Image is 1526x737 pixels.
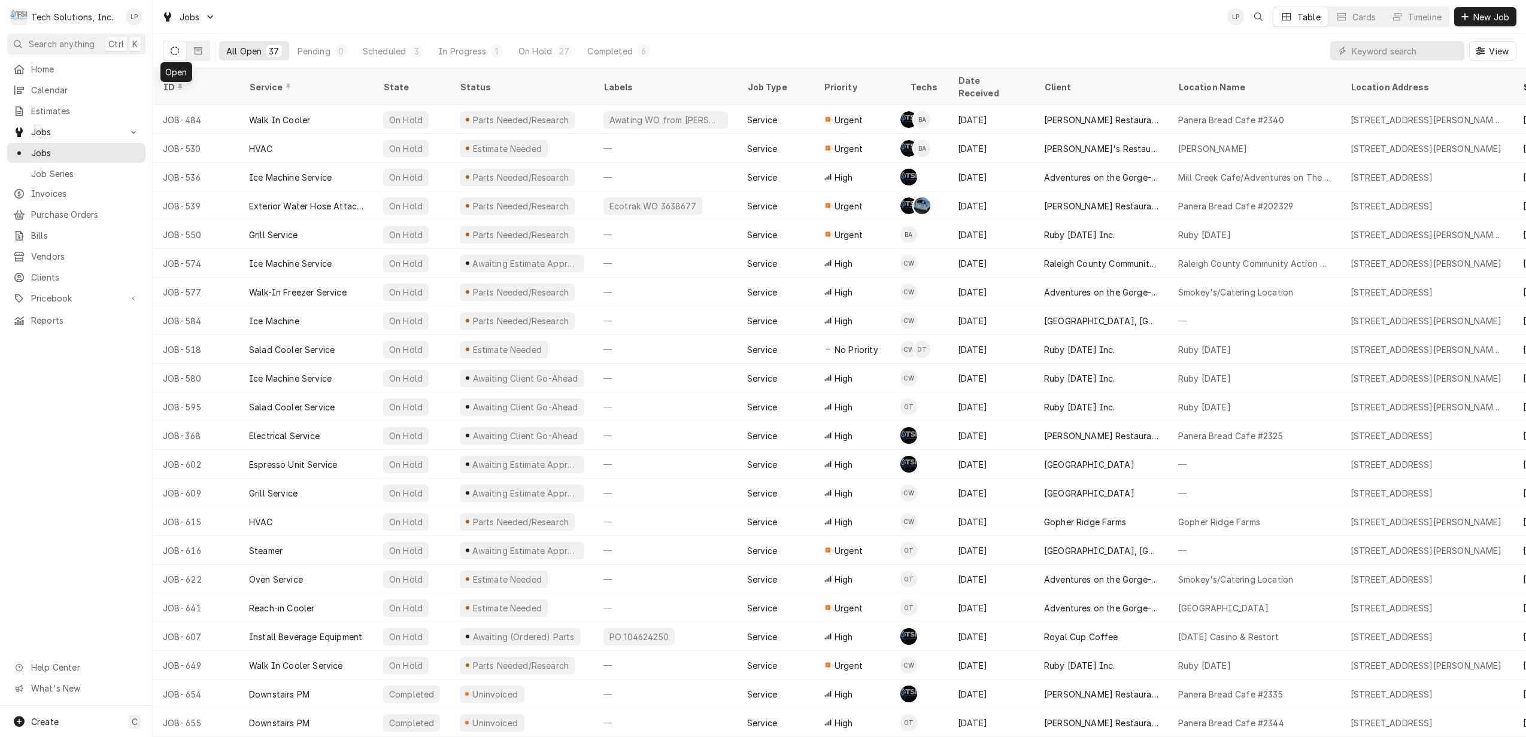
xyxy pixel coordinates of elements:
[914,341,930,358] div: Otis Tooley's Avatar
[471,229,570,241] div: Parts Needed/Research
[471,171,570,184] div: Parts Needed/Research
[31,229,139,242] span: Bills
[1044,487,1134,500] div: [GEOGRAPHIC_DATA]
[180,11,200,23] span: Jobs
[559,45,569,57] div: 27
[594,479,738,507] div: —
[1044,257,1159,270] div: Raleigh County Community Action Association
[900,485,917,501] div: CW
[1351,257,1502,270] div: [STREET_ADDRESS][PERSON_NAME]
[31,126,122,138] span: Jobs
[1044,229,1115,241] div: Ruby [DATE] Inc.
[388,286,424,299] div: On Hold
[914,140,930,157] div: BA
[1178,286,1293,299] div: Smokey's/Catering Location
[460,81,582,93] div: Status
[948,536,1034,565] div: [DATE]
[1351,200,1433,212] div: [STREET_ADDRESS]
[7,59,145,79] a: Home
[910,81,939,93] div: Techs
[1178,343,1231,356] div: Ruby [DATE]
[1044,544,1159,557] div: [GEOGRAPHIC_DATA], [GEOGRAPHIC_DATA]
[7,678,145,698] a: Go to What's New
[11,8,28,25] div: Tech Solutions, Inc.'s Avatar
[1351,544,1502,557] div: [STREET_ADDRESS][PERSON_NAME]
[388,458,424,471] div: On Hold
[7,80,145,100] a: Calendar
[153,134,239,163] div: JOB-530
[948,479,1034,507] div: [DATE]
[388,372,424,385] div: On Hold
[11,8,28,25] div: T
[7,267,145,287] a: Clients
[1351,81,1501,93] div: Location Address
[640,45,647,57] div: 6
[1044,114,1159,126] div: [PERSON_NAME] Restaurant Group
[1408,11,1442,23] div: Timeline
[31,314,139,327] span: Reports
[747,458,777,471] div: Service
[471,430,579,442] div: Awaiting Client Go-Ahead
[1454,7,1516,26] button: New Job
[900,398,917,415] div: OT
[153,220,239,249] div: JOB-550
[153,278,239,306] div: JOB-577
[1044,343,1115,356] div: Ruby [DATE] Inc.
[471,401,579,413] div: Awaiting Client Go-Ahead
[493,45,500,57] div: 1
[900,456,917,473] div: Austin Fox's Avatar
[249,372,332,385] div: Ice Machine Service
[747,401,777,413] div: Service
[948,191,1034,220] div: [DATE]
[153,306,239,335] div: JOB-584
[958,74,1023,99] div: Date Received
[1351,372,1502,385] div: [STREET_ADDRESS][PERSON_NAME]
[31,147,139,159] span: Jobs
[388,171,424,184] div: On Hold
[249,81,362,93] div: Service
[948,278,1034,306] div: [DATE]
[1351,458,1433,471] div: [STREET_ADDRESS]
[900,427,917,444] div: SB
[153,479,239,507] div: JOB-609
[835,257,853,270] span: High
[1178,401,1231,413] div: Ruby [DATE]
[249,544,283,557] div: Steamer
[914,197,930,214] div: JP
[126,8,142,25] div: Lisa Paschal's Avatar
[249,257,332,270] div: Ice Machine Service
[388,257,424,270] div: On Hold
[900,542,917,559] div: Otis Tooley's Avatar
[1178,142,1247,155] div: [PERSON_NAME]
[900,140,917,157] div: Austin Fox's Avatar
[1044,315,1159,327] div: [GEOGRAPHIC_DATA], [GEOGRAPHIC_DATA]
[900,427,917,444] div: Shaun Booth's Avatar
[388,516,424,528] div: On Hold
[835,229,863,241] span: Urgent
[7,226,145,245] a: Bills
[1044,430,1159,442] div: [PERSON_NAME] Restaurant Group
[900,370,917,386] div: Coleton Wallace's Avatar
[1351,516,1502,528] div: [STREET_ADDRESS][PERSON_NAME]
[900,255,917,272] div: CW
[31,208,139,221] span: Purchase Orders
[338,45,345,57] div: 0
[835,372,853,385] span: High
[603,81,728,93] div: Labels
[298,45,330,57] div: Pending
[1178,81,1329,93] div: Location Name
[900,485,917,501] div: Coleton Wallace's Avatar
[747,516,777,528] div: Service
[29,38,95,50] span: Search anything
[388,200,424,212] div: On Hold
[747,229,777,241] div: Service
[835,458,853,471] span: High
[594,536,738,565] div: —
[747,343,777,356] div: Service
[594,278,738,306] div: —
[594,507,738,536] div: —
[747,81,805,93] div: Job Type
[835,171,853,184] span: High
[1178,257,1331,270] div: Raleigh County Community Action Association
[900,226,917,243] div: Brian Alexander's Avatar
